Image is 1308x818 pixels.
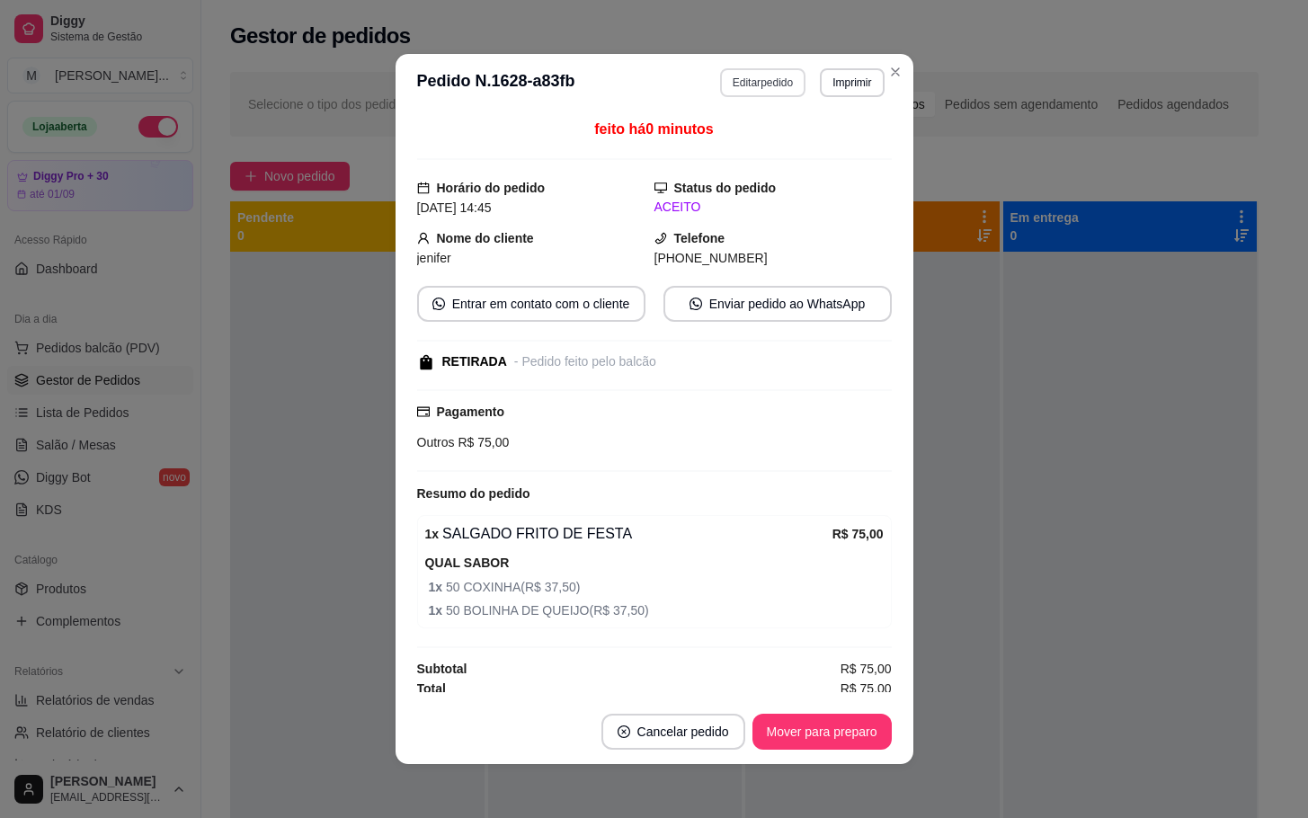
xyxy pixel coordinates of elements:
[437,405,504,419] strong: Pagamento
[618,725,630,738] span: close-circle
[429,577,884,597] span: 50 COXINHA ( R$ 37,50 )
[417,681,446,696] strong: Total
[417,486,530,501] strong: Resumo do pedido
[425,523,832,545] div: SALGADO FRITO DE FESTA
[425,556,510,570] strong: QUAL SABOR
[417,232,430,245] span: user
[417,286,645,322] button: whats-appEntrar em contato com o cliente
[752,714,892,750] button: Mover para preparo
[654,251,768,265] span: [PHONE_NUMBER]
[417,68,575,97] h3: Pedido N. 1628-a83fb
[432,298,445,310] span: whats-app
[429,603,446,618] strong: 1 x
[594,121,713,137] span: feito há 0 minutos
[720,68,805,97] button: Editarpedido
[417,662,467,676] strong: Subtotal
[690,298,702,310] span: whats-app
[663,286,892,322] button: whats-appEnviar pedido ao WhatsApp
[654,198,892,217] div: ACEITO
[429,600,884,620] span: 50 BOLINHA DE QUEIJO ( R$ 37,50 )
[417,200,492,215] span: [DATE] 14:45
[820,68,884,97] button: Imprimir
[437,181,546,195] strong: Horário do pedido
[417,251,451,265] span: jenifer
[417,182,430,194] span: calendar
[832,527,884,541] strong: R$ 75,00
[601,714,745,750] button: close-circleCancelar pedido
[514,352,656,371] div: - Pedido feito pelo balcão
[417,405,430,418] span: credit-card
[442,352,507,371] div: RETIRADA
[417,435,455,449] span: Outros
[429,580,446,594] strong: 1 x
[437,231,534,245] strong: Nome do cliente
[654,232,667,245] span: phone
[841,679,892,698] span: R$ 75,00
[455,435,510,449] span: R$ 75,00
[841,659,892,679] span: R$ 75,00
[881,58,910,86] button: Close
[654,182,667,194] span: desktop
[674,231,725,245] strong: Telefone
[425,527,440,541] strong: 1 x
[674,181,777,195] strong: Status do pedido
